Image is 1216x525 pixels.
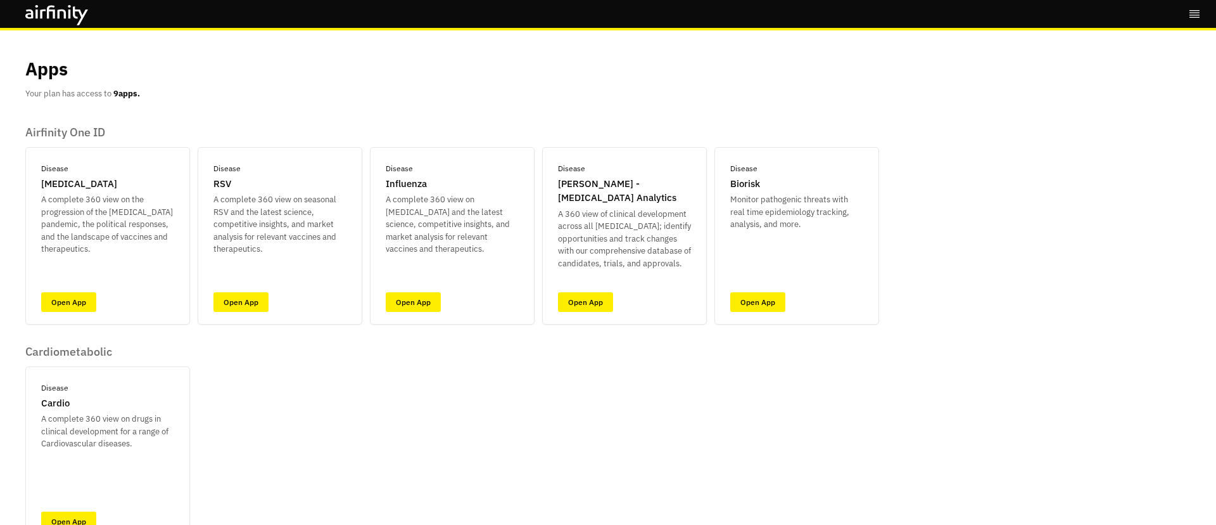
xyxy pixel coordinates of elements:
[41,163,68,174] p: Disease
[386,292,441,312] a: Open App
[25,126,879,139] p: Airfinity One ID
[730,177,760,191] p: Biorisk
[213,292,269,312] a: Open App
[113,88,140,99] b: 9 apps.
[25,87,140,100] p: Your plan has access to
[41,396,70,411] p: Cardio
[558,292,613,312] a: Open App
[41,193,174,256] p: A complete 360 view on the progression of the [MEDICAL_DATA] pandemic, the political responses, a...
[41,382,68,394] p: Disease
[386,163,413,174] p: Disease
[386,177,427,191] p: Influenza
[213,177,231,191] p: RSV
[558,177,691,205] p: [PERSON_NAME] - [MEDICAL_DATA] Analytics
[558,208,691,270] p: A 360 view of clinical development across all [MEDICAL_DATA]; identify opportunities and track ch...
[41,177,117,191] p: [MEDICAL_DATA]
[730,292,785,312] a: Open App
[730,193,863,231] p: Monitor pathogenic threats with real time epidemiology tracking, analysis, and more.
[730,163,757,174] p: Disease
[386,193,519,256] p: A complete 360 view on [MEDICAL_DATA] and the latest science, competitive insights, and market an...
[25,345,190,359] p: Cardiometabolic
[213,163,241,174] p: Disease
[213,193,346,256] p: A complete 360 view on seasonal RSV and the latest science, competitive insights, and market anal...
[41,292,96,312] a: Open App
[41,413,174,450] p: A complete 360 view on drugs in clinical development for a range of Cardiovascular diseases.
[25,56,68,82] p: Apps
[558,163,585,174] p: Disease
